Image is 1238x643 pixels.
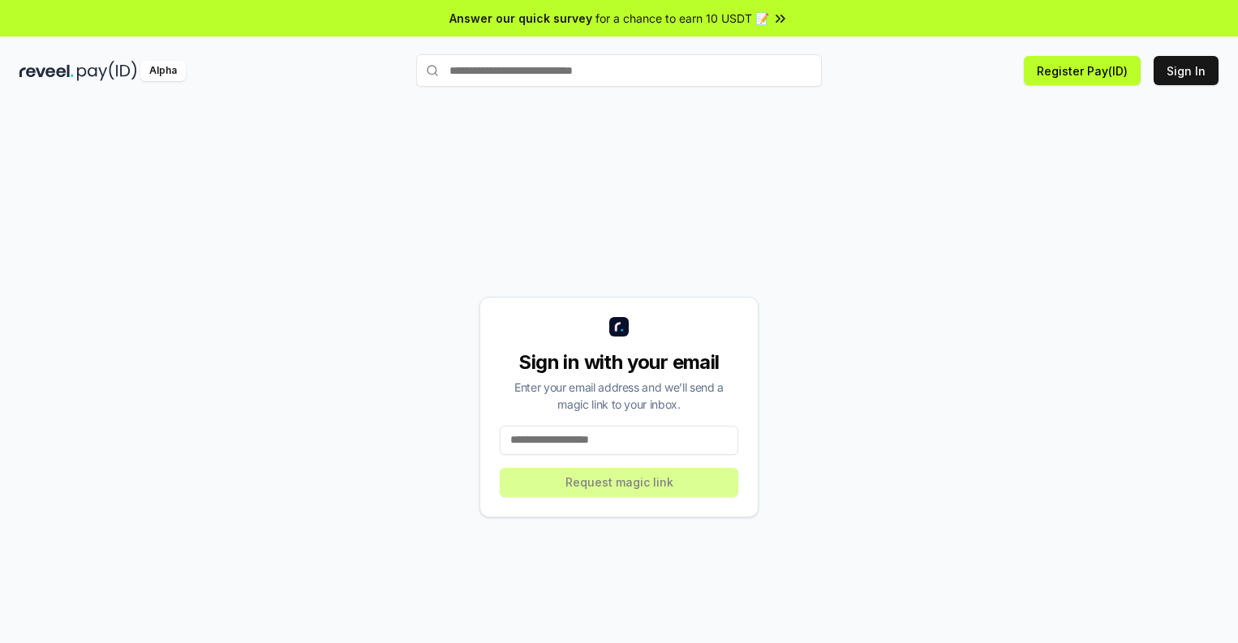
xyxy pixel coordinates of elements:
span: for a chance to earn 10 USDT 📝 [595,10,769,27]
button: Sign In [1154,56,1219,85]
div: Alpha [140,61,186,81]
div: Sign in with your email [500,349,738,375]
img: pay_id [77,61,137,81]
img: reveel_dark [19,61,74,81]
button: Register Pay(ID) [1024,56,1141,85]
div: Enter your email address and we’ll send a magic link to your inbox. [500,379,738,413]
img: logo_small [609,317,629,337]
span: Answer our quick survey [449,10,592,27]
